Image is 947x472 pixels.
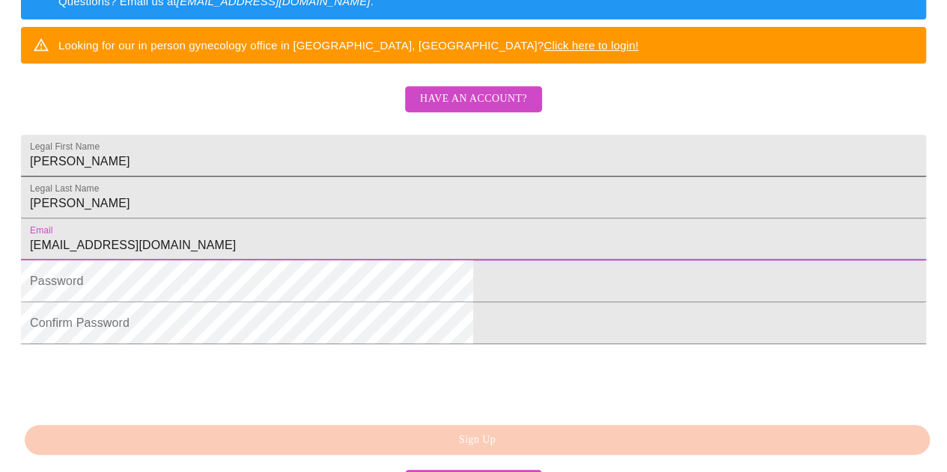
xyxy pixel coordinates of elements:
iframe: reCAPTCHA [21,352,249,410]
div: Looking for our in person gynecology office in [GEOGRAPHIC_DATA], [GEOGRAPHIC_DATA]? [58,31,639,59]
a: Have an account? [401,102,546,115]
button: Have an account? [405,86,542,112]
span: Have an account? [420,90,527,108]
a: Click here to login! [543,39,639,52]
